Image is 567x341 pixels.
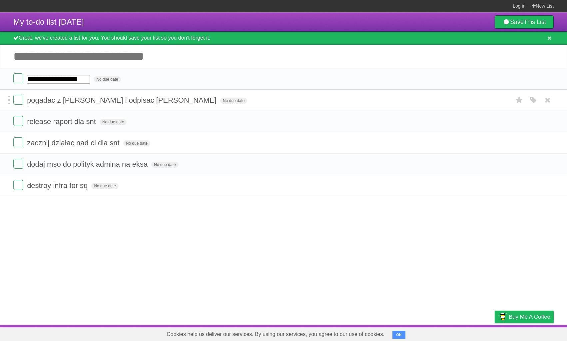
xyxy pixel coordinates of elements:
span: zacznij działac nad ci dla snt [27,139,121,147]
span: My to-do list [DATE] [13,17,84,26]
label: Star task [513,95,526,106]
a: Buy me a coffee [495,311,554,323]
a: Suggest a feature [512,327,554,339]
label: Done [13,137,23,147]
a: About [406,327,420,339]
label: Done [13,159,23,169]
span: pogadac z [PERSON_NAME] i odpisac [PERSON_NAME] [27,96,218,104]
span: No due date [123,140,150,146]
a: SaveThis List [495,15,554,29]
label: Done [13,73,23,83]
label: Done [13,180,23,190]
label: Done [13,116,23,126]
button: OK [392,331,405,339]
span: Buy me a coffee [509,311,550,323]
span: No due date [94,76,121,82]
span: No due date [91,183,118,189]
span: release raport dla snt [27,117,98,126]
a: Terms [463,327,478,339]
img: Buy me a coffee [498,311,507,322]
span: No due date [151,162,178,168]
span: No due date [100,119,127,125]
b: This List [524,19,546,25]
a: Privacy [486,327,503,339]
span: No due date [220,98,247,104]
span: Cookies help us deliver our services. By using our services, you agree to our use of cookies. [160,328,391,341]
label: Done [13,95,23,105]
span: destroy infra for sq [27,181,89,190]
span: dodaj mso do polityk admina na eksa [27,160,149,168]
a: Developers [428,327,455,339]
